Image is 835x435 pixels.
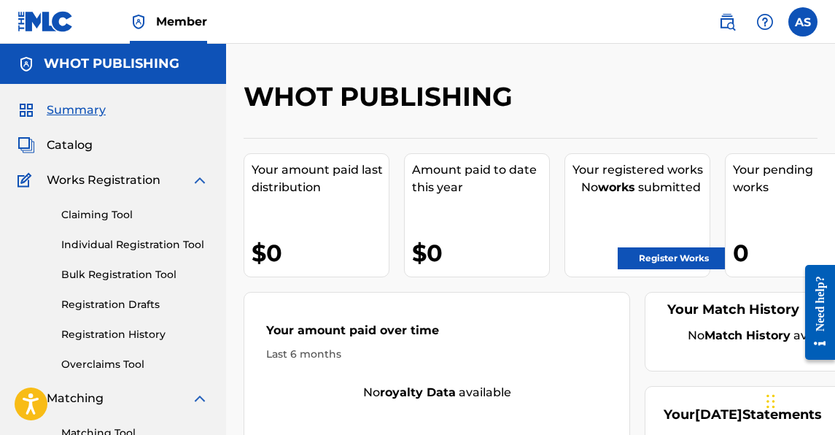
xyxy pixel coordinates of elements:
[130,13,147,31] img: Top Rightsholder
[598,180,635,194] strong: works
[664,405,822,425] div: Your Statements
[572,179,710,196] div: No submitted
[794,253,835,371] iframe: Resource Center
[18,136,35,154] img: Catalog
[191,390,209,407] img: expand
[61,267,209,282] a: Bulk Registration Tool
[244,384,629,401] div: No available
[712,7,742,36] a: Public Search
[572,161,710,179] div: Your registered works
[47,172,160,189] span: Works Registration
[18,101,35,119] img: Summary
[750,7,780,36] div: Help
[788,7,817,36] div: User Menu
[244,80,520,113] h2: WHOT PUBLISHING
[61,207,209,223] a: Claiming Tool
[156,13,207,30] span: Member
[266,322,607,347] div: Your amount paid over time
[61,327,209,342] a: Registration History
[47,101,106,119] span: Summary
[252,236,389,269] div: $0
[18,101,106,119] a: SummarySummary
[18,390,36,407] img: Matching
[762,365,835,435] iframe: Chat Widget
[18,11,74,32] img: MLC Logo
[766,380,775,423] div: Drag
[18,136,93,154] a: CatalogCatalog
[18,55,35,73] img: Accounts
[618,247,730,269] a: Register Works
[266,347,607,362] div: Last 6 months
[18,172,36,189] img: Works Registration
[695,407,742,423] span: [DATE]
[61,297,209,312] a: Registration Drafts
[61,237,209,253] a: Individual Registration Tool
[44,55,179,72] h5: WHOT PUBLISHING
[412,236,549,269] div: $0
[380,385,456,399] strong: royalty data
[47,390,104,407] span: Matching
[47,136,93,154] span: Catalog
[756,13,774,31] img: help
[412,161,549,196] div: Amount paid to date this year
[252,161,389,196] div: Your amount paid last distribution
[704,328,791,342] strong: Match History
[61,357,209,372] a: Overclaims Tool
[718,13,736,31] img: search
[191,172,209,189] img: expand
